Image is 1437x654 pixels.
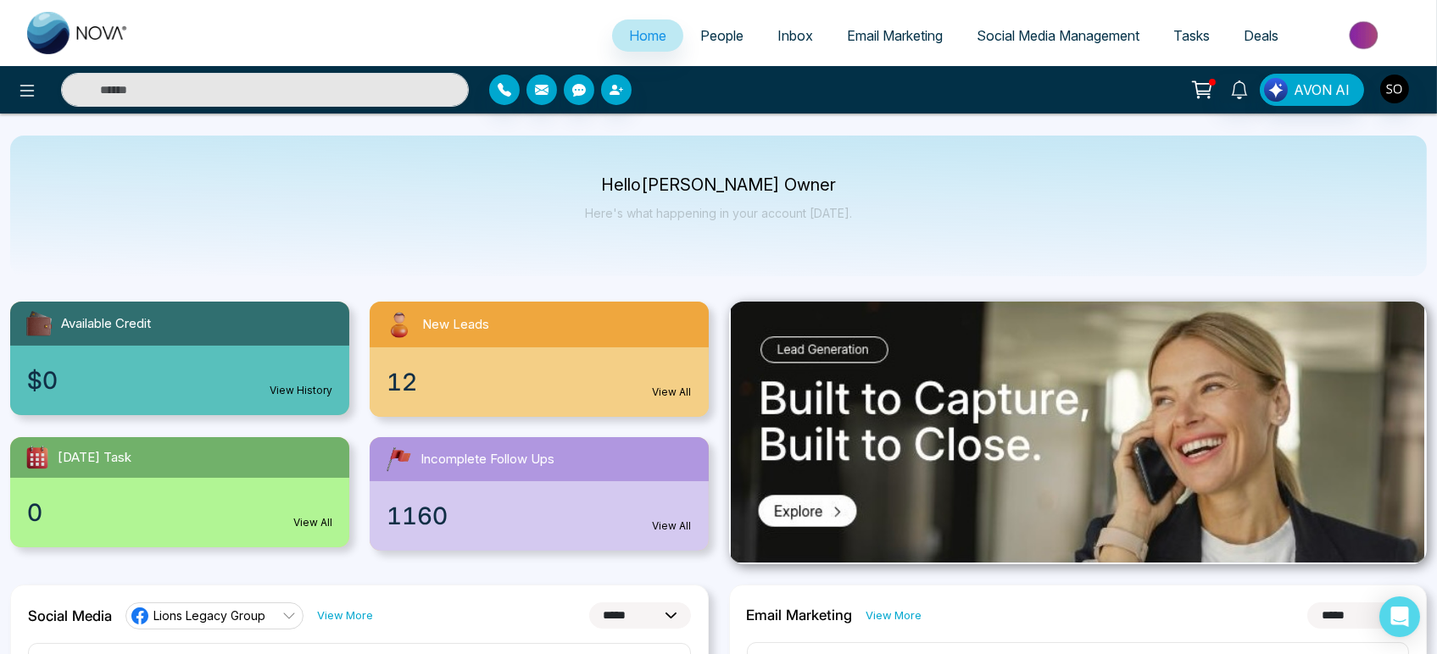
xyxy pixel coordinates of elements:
[1244,27,1278,44] span: Deals
[359,437,719,551] a: Incomplete Follow Ups1160View All
[27,12,129,54] img: Nova CRM Logo
[977,27,1139,44] span: Social Media Management
[270,383,332,398] a: View History
[777,27,813,44] span: Inbox
[866,607,922,624] a: View More
[24,308,54,339] img: availableCredit.svg
[629,27,666,44] span: Home
[317,607,373,624] a: View More
[847,27,943,44] span: Email Marketing
[24,444,51,471] img: todayTask.svg
[612,19,683,52] a: Home
[421,450,554,469] span: Incomplete Follow Ups
[58,448,131,468] span: [DATE] Task
[585,206,852,220] p: Here's what happening in your account [DATE].
[1227,19,1295,52] a: Deals
[27,495,42,530] span: 0
[1264,78,1288,102] img: Lead Flow
[760,19,830,52] a: Inbox
[1173,27,1210,44] span: Tasks
[28,607,112,624] h2: Social Media
[387,364,417,400] span: 12
[700,27,744,44] span: People
[27,363,58,398] span: $0
[383,444,414,474] img: followUps.svg
[153,607,265,624] span: Lions Legacy Group
[683,19,760,52] a: People
[1380,75,1409,103] img: User Avatar
[731,302,1424,563] img: .
[653,518,692,534] a: View All
[747,607,853,624] h2: Email Marketing
[387,498,448,534] span: 1160
[1156,19,1227,52] a: Tasks
[653,385,692,400] a: View All
[61,314,151,334] span: Available Credit
[585,178,852,192] p: Hello [PERSON_NAME] Owner
[422,315,489,335] span: New Leads
[830,19,960,52] a: Email Marketing
[1260,74,1364,106] button: AVON AI
[383,308,415,341] img: newLeads.svg
[359,302,719,417] a: New Leads12View All
[960,19,1156,52] a: Social Media Management
[293,515,332,530] a: View All
[1294,80,1350,100] span: AVON AI
[1379,596,1420,637] div: Open Intercom Messenger
[1304,16,1427,54] img: Market-place.gif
